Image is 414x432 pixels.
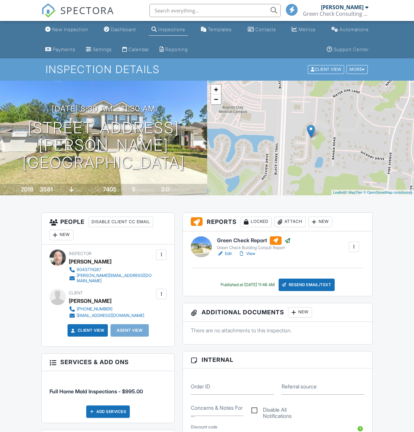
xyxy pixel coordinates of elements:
[191,327,364,334] p: There are no attachments to this inspection.
[69,251,91,256] span: Inspector
[217,250,232,257] a: Edit
[334,47,369,52] div: Support Center
[101,24,138,36] a: Dashboard
[49,388,143,395] span: Full Home Mold Inspections - $995.00
[52,27,88,32] div: New Inspection
[128,47,149,52] div: Calendar
[191,383,210,390] label: Order ID
[282,383,317,390] label: Referral source
[43,44,78,56] a: Payments
[88,187,102,192] span: Lot Size
[132,186,136,193] div: 5
[303,10,368,17] div: Green Check Consulting LLC
[69,266,154,273] a: 9043774287
[69,257,111,266] div: [PERSON_NAME]
[288,307,312,318] div: New
[331,190,414,195] div: |
[43,24,91,36] a: New Inspection
[191,424,217,430] label: Discount code
[308,65,344,74] div: Client View
[53,47,75,52] div: Payments
[191,400,243,416] input: Concerns & Notes For Your Inspector:
[118,187,126,192] span: sq.ft.
[89,217,153,227] div: Disable Client CC Email
[42,213,174,245] h3: People
[217,236,291,251] a: Green Check Report Green Check Building Consult Report
[157,44,190,56] a: Reporting
[137,187,155,192] span: bedrooms
[41,3,56,18] img: The Best Home Inspection Software - Spectora
[161,186,169,193] div: 3.0
[211,85,221,94] a: Zoom in
[321,4,364,10] div: [PERSON_NAME]
[41,9,114,23] a: SPECTORA
[217,245,291,250] div: Green Check Building Consult Report
[345,190,363,194] a: © MapTiler
[279,279,335,291] div: Resend Email/Text
[77,267,101,272] div: 9043774287
[111,27,136,32] div: Dashboard
[289,24,318,36] a: Metrics
[93,47,112,52] div: Settings
[49,230,73,240] div: New
[307,67,346,71] a: Client View
[198,24,234,36] a: Templates
[69,306,144,312] a: [PHONE_NUMBER]
[70,327,105,334] a: Client View
[103,186,117,193] div: 7405
[238,250,255,257] a: View
[75,187,82,192] span: slab
[77,306,112,312] div: [PHONE_NUMBER]
[52,104,155,113] h3: [DATE] 8:30 am - 11:30 am
[333,190,344,194] a: Leaflet
[83,44,114,56] a: Settings
[324,44,371,56] a: Support Center
[158,27,185,32] div: Inspections
[208,27,232,32] div: Templates
[120,44,152,56] a: Calendar
[86,405,130,418] div: Add Services
[183,303,372,322] h3: Additional Documents
[241,217,272,227] div: Locked
[69,296,111,306] div: [PERSON_NAME]
[274,217,306,227] div: Attach
[251,407,304,415] label: Disable All Notifications
[211,94,221,104] a: Zoom out
[77,313,144,318] div: [EMAIL_ADDRESS][DOMAIN_NAME]
[191,404,247,419] label: Concerns & Notes For Your Inspector:
[364,190,412,194] a: © OpenStreetMap contributors
[42,354,174,371] h3: Services & Add ons
[221,282,275,287] div: Published at [DATE] 11:46 AM
[46,64,368,75] h1: Inspection Details
[49,376,167,400] li: Service: Full Home Mold Inspections
[149,4,281,17] input: Search everything...
[60,3,114,17] span: SPECTORA
[308,217,332,227] div: New
[217,236,291,245] h6: Green Check Report
[340,27,369,32] div: Automations
[69,312,144,319] a: [EMAIL_ADDRESS][DOMAIN_NAME]
[346,65,368,74] div: More
[165,47,188,52] div: Reporting
[299,27,316,32] div: Metrics
[10,119,197,171] h1: [STREET_ADDRESS] [PERSON_NAME][GEOGRAPHIC_DATA]
[245,24,279,36] a: Contacts
[12,187,20,192] span: Built
[329,24,371,36] a: Automations (Basic)
[21,186,33,193] div: 2018
[69,273,154,284] a: [PERSON_NAME][EMAIL_ADDRESS][DOMAIN_NAME]
[54,187,63,192] span: sq. ft.
[69,290,83,295] span: Client
[183,351,372,368] h3: Internal
[255,27,276,32] div: Contacts
[149,24,188,36] a: Inspections
[170,187,189,192] span: bathrooms
[183,213,372,231] h3: Reports
[40,186,53,193] div: 3581
[77,273,154,284] div: [PERSON_NAME][EMAIL_ADDRESS][DOMAIN_NAME]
